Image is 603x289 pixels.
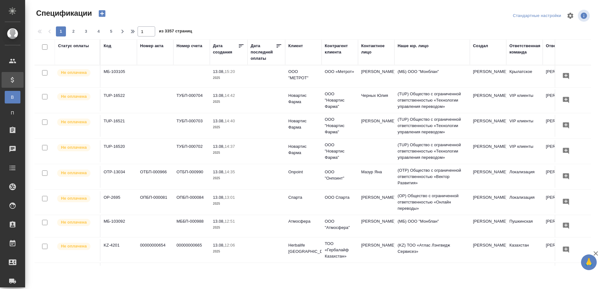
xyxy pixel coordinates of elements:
p: Спарта [288,194,318,201]
p: 14:42 [225,93,235,98]
td: (МБ) ООО "Монблан" [394,65,470,87]
td: (TUP) Общество с ограниченной ответственностью «Технологии управления переводом» [394,113,470,138]
button: 3 [81,26,91,36]
td: [PERSON_NAME] [470,215,506,237]
td: [PERSON_NAME] [470,191,506,213]
p: 13.08, [213,93,225,98]
td: [PERSON_NAME] [358,239,394,261]
p: Атмосфера [288,218,318,225]
p: Новартис Фарма [288,143,318,156]
button: Создать [95,8,110,19]
p: 2025 [213,124,244,131]
td: [PERSON_NAME] [543,166,579,188]
span: 🙏 [584,256,594,269]
p: Herbalife [GEOGRAPHIC_DATA] [288,242,318,255]
td: VIP клиенты [506,140,543,162]
button: 4 [94,26,104,36]
p: Не оплачена [61,195,87,202]
button: 🙏 [581,254,597,270]
p: 2025 [213,99,244,105]
td: МБ-103088 [100,263,137,285]
td: [PERSON_NAME] [470,115,506,137]
p: 13.08, [213,219,225,224]
td: Локализация [506,191,543,213]
p: Новартис Фарма [288,92,318,105]
p: ТОО «Гербалайф Казахстан» [325,241,355,259]
td: [PERSON_NAME] [543,65,579,87]
div: Номер счета [177,43,202,49]
span: 2 [68,28,79,35]
div: Дата создания [213,43,238,55]
p: 2025 [213,201,244,207]
td: ОПБП-000081 [137,191,173,213]
p: 2025 [213,248,244,255]
td: ТУБП-000704 [173,89,210,111]
td: [PERSON_NAME] [543,191,579,213]
p: ООО "МЕТРОТ" [288,69,318,81]
p: Не оплачена [61,144,87,151]
td: МББП-000987 [173,263,210,285]
td: [PERSON_NAME] [470,166,506,188]
span: из 3357 страниц [159,27,192,36]
a: П [5,107,20,119]
p: 13.08, [213,69,225,74]
td: МББП-000988 [173,215,210,237]
td: [PERSON_NAME] [470,140,506,162]
p: ООО Спарта [325,194,355,201]
p: 15:20 [225,69,235,74]
td: [PERSON_NAME] [543,263,579,285]
td: [PERSON_NAME] [358,191,394,213]
p: 13.08, [213,170,225,174]
span: 5 [106,28,116,35]
td: TUP-16520 [100,140,137,162]
td: МБ-103105 [100,65,137,87]
td: [PERSON_NAME] [543,239,579,261]
p: ООО "Онпоинт" [325,169,355,181]
td: Пушкинская [506,215,543,237]
td: [PERSON_NAME] [358,215,394,237]
div: split button [511,11,563,21]
p: 2025 [213,225,244,231]
td: [PERSON_NAME] [470,263,506,285]
a: В [5,91,20,103]
td: OTP-13034 [100,166,137,188]
td: ОТБП-000966 [137,166,173,188]
td: ОПБП-000084 [173,191,210,213]
td: (TUP) Общество с ограниченной ответственностью «Технологии управления переводом» [394,139,470,164]
td: [PERSON_NAME] [470,89,506,111]
td: (МБ) ООО "Монблан" [394,263,470,285]
td: [PERSON_NAME] [470,65,506,87]
p: 2025 [213,75,244,81]
p: 13:01 [225,195,235,200]
p: 12:51 [225,219,235,224]
td: (OP) Общество с ограниченной ответственностью «Онлайн переводы» [394,190,470,215]
td: [PERSON_NAME] [543,140,579,162]
td: [PERSON_NAME] [470,239,506,261]
div: Код [104,43,111,49]
button: 2 [68,26,79,36]
td: МБ-103092 [100,215,137,237]
td: 00000000654 [137,239,173,261]
p: 14:37 [225,144,235,149]
div: Статус оплаты [58,43,89,49]
p: Не оплачена [61,93,87,100]
div: Наше юр. лицо [398,43,429,49]
td: TUP-16522 [100,89,137,111]
p: 12:06 [225,243,235,247]
span: В [8,94,17,100]
td: (TUP) Общество с ограниченной ответственностью «Технологии управления переводом» [394,88,470,113]
p: Новартис Фарма [288,118,318,131]
p: ООО «Метрот» [325,69,355,75]
div: Создал [473,43,488,49]
p: ООО "Атмосфера" [325,218,355,231]
td: Мазур Яна [358,166,394,188]
button: 5 [106,26,116,36]
td: (KZ) ТОО «Атлас Лэнгвидж Сервисез» [394,239,470,261]
p: Не оплачена [61,170,87,176]
div: Ответственная команда [509,43,541,55]
span: Спецификации [35,8,92,18]
div: Номер акта [140,43,163,49]
td: [PERSON_NAME] [358,115,394,137]
span: 4 [94,28,104,35]
p: 14:35 [225,170,235,174]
